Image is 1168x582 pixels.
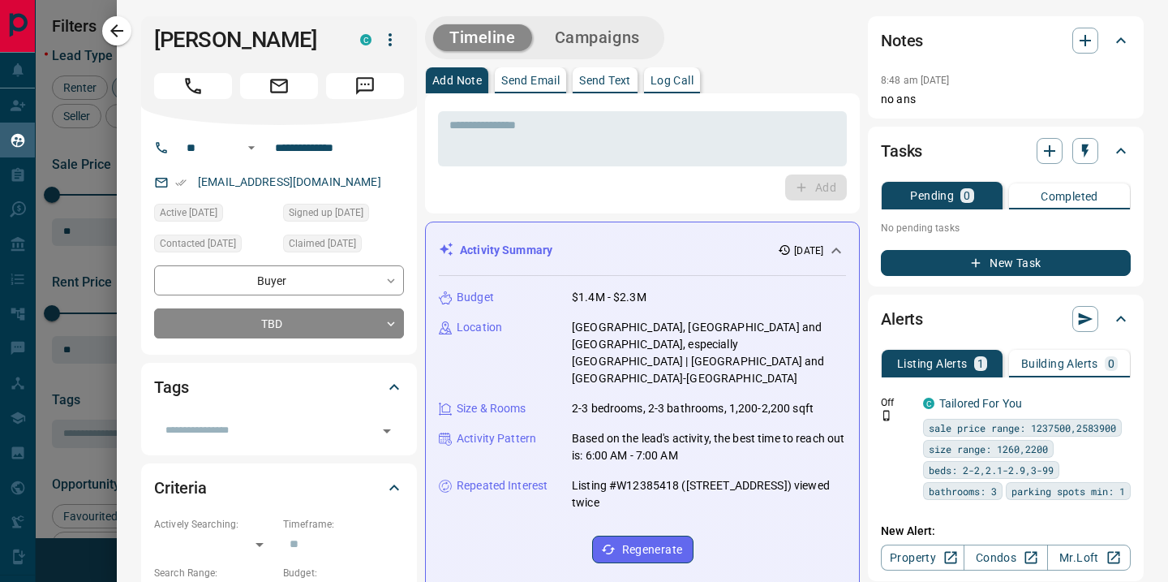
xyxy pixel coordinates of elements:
p: Off [881,395,913,410]
a: Condos [964,545,1047,571]
p: 8:48 am [DATE] [881,75,950,86]
p: Activity Summary [460,242,552,259]
p: [DATE] [794,244,823,258]
p: $1.4M - $2.3M [572,289,646,306]
div: Activity Summary[DATE] [439,235,846,265]
p: Building Alerts [1021,358,1098,369]
p: New Alert: [881,523,1131,540]
div: Sun Oct 12 2025 [283,235,404,257]
h2: Alerts [881,306,923,332]
p: Log Call [651,75,693,86]
span: parking spots min: 1 [1011,483,1125,499]
p: Budget: [283,566,404,580]
p: 2-3 bedrooms, 2-3 bathrooms, 1,200-2,200 sqft [572,400,814,417]
p: Listing #W12385418 ([STREET_ADDRESS]) viewed twice [572,477,846,511]
div: Alerts [881,300,1131,338]
button: Open [242,138,261,157]
div: Buyer [154,265,404,295]
button: Timeline [433,24,532,51]
span: size range: 1260,2200 [929,441,1048,457]
button: New Task [881,250,1131,276]
div: Tasks [881,131,1131,170]
span: Claimed [DATE] [289,235,356,252]
div: Notes [881,21,1131,60]
p: Completed [1041,191,1098,202]
p: Activity Pattern [457,430,536,447]
p: Send Email [501,75,560,86]
p: Pending [910,190,954,201]
div: TBD [154,308,404,338]
p: Listing Alerts [897,358,968,369]
span: beds: 2-2,2.1-2.9,3-99 [929,462,1054,478]
div: condos.ca [923,398,934,409]
span: Active [DATE] [160,205,217,221]
div: condos.ca [360,34,371,45]
div: Tags [154,368,404,407]
div: Sun Oct 12 2025 [154,204,275,226]
p: Budget [457,289,494,306]
p: Send Text [579,75,631,86]
a: Property [881,545,964,571]
span: Call [154,73,232,99]
div: Sun Oct 12 2025 [283,204,404,226]
span: Contacted [DATE] [160,235,236,252]
a: [EMAIL_ADDRESS][DOMAIN_NAME] [198,175,381,188]
button: Regenerate [592,536,693,563]
h1: [PERSON_NAME] [154,27,336,53]
a: Tailored For You [939,397,1022,410]
p: No pending tasks [881,216,1131,240]
p: Repeated Interest [457,477,547,494]
svg: Email Verified [175,177,187,188]
span: sale price range: 1237500,2583900 [929,420,1116,436]
p: Timeframe: [283,517,404,532]
p: Based on the lead's activity, the best time to reach out is: 6:00 AM - 7:00 AM [572,430,846,464]
p: [GEOGRAPHIC_DATA], [GEOGRAPHIC_DATA] and [GEOGRAPHIC_DATA], especially [GEOGRAPHIC_DATA] | [GEOGR... [572,319,846,387]
a: Mr.Loft [1047,545,1131,571]
p: 1 [977,358,984,369]
button: Open [376,420,398,442]
button: Campaigns [539,24,656,51]
p: Size & Rooms [457,400,526,417]
span: Signed up [DATE] [289,205,363,221]
svg: Push Notification Only [881,410,892,421]
p: 0 [1108,358,1114,369]
p: 0 [964,190,970,201]
div: Criteria [154,468,404,507]
p: Location [457,319,502,336]
p: Actively Searching: [154,517,275,532]
h2: Tasks [881,138,922,164]
span: Message [326,73,404,99]
h2: Tags [154,374,188,400]
h2: Notes [881,28,923,54]
h2: Criteria [154,475,207,501]
p: Search Range: [154,566,275,580]
p: Add Note [432,75,482,86]
div: Sun Oct 12 2025 [154,235,275,257]
span: bathrooms: 3 [929,483,997,499]
p: no ans [881,91,1131,108]
span: Email [240,73,318,99]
